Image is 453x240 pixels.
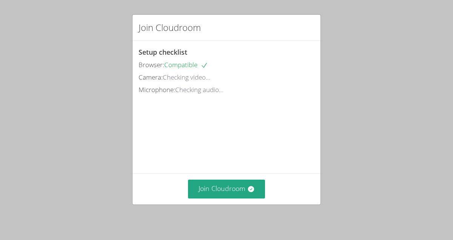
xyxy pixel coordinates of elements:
h2: Join Cloudroom [139,21,201,34]
span: Checking video... [163,73,210,82]
button: Join Cloudroom [188,180,265,198]
span: Camera: [139,73,163,82]
span: Compatible [164,60,208,69]
span: Checking audio... [175,85,223,94]
span: Microphone: [139,85,175,94]
span: Browser: [139,60,164,69]
span: Setup checklist [139,48,187,57]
